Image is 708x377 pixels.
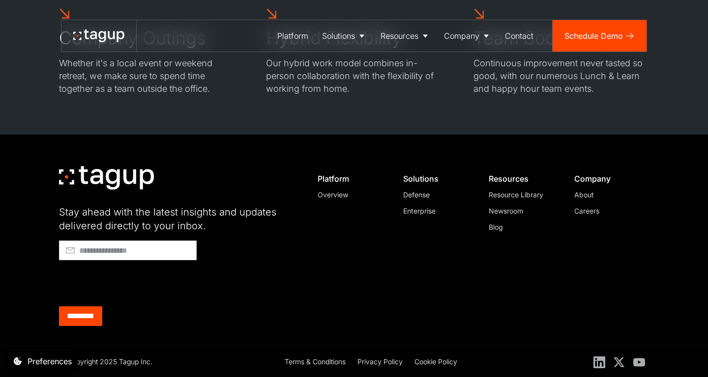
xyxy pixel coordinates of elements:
div: Stay ahead with the latest insights and updates delivered directly to your inbox. [59,205,295,233]
a: Terms & Conditions [285,356,346,368]
div: © Copyright 2025 Tagup Inc. [59,356,152,367]
div: Resources [489,174,556,184]
div: Solutions [322,30,355,42]
div: Preferences [28,355,72,367]
div: Company [444,30,479,42]
a: Platform [270,20,315,52]
div: Company [574,174,641,184]
div: Platform [318,174,384,184]
div: Schedule Demo [564,30,623,42]
div: Privacy Policy [357,356,403,367]
a: Overview [318,189,384,200]
form: Footer - Early Access [59,241,295,326]
a: Enterprise [403,206,470,216]
a: Resources [374,20,437,52]
div: Terms & Conditions [285,356,346,367]
a: Defense [403,189,470,200]
a: About [574,189,641,200]
div: Resources [381,30,418,42]
a: Careers [574,206,641,216]
div: Cookie Policy [414,356,457,367]
div: Platform [277,30,308,42]
a: Newsroom [489,206,556,216]
p: Whether it's a local event or weekend retreat, we make sure to spend time together as a team outs... [59,57,235,95]
iframe: reCAPTCHA [59,264,208,302]
a: Blog [489,222,556,232]
a: Solutions [315,20,374,52]
p: Continuous improvement never tasted so good, with our numerous Lunch & Learn and happy hour team ... [473,57,649,95]
p: Our hybrid work model combines in-person collaboration with the flexibility of working from home. [266,57,442,95]
a: Resource Library [489,189,556,200]
a: Privacy Policy [357,356,403,368]
div: Contact [505,30,533,42]
a: Cookie Policy [414,356,457,368]
a: Schedule Demo [553,20,647,52]
a: Contact [498,20,540,52]
a: Company [437,20,498,52]
div: Solutions [403,174,470,184]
